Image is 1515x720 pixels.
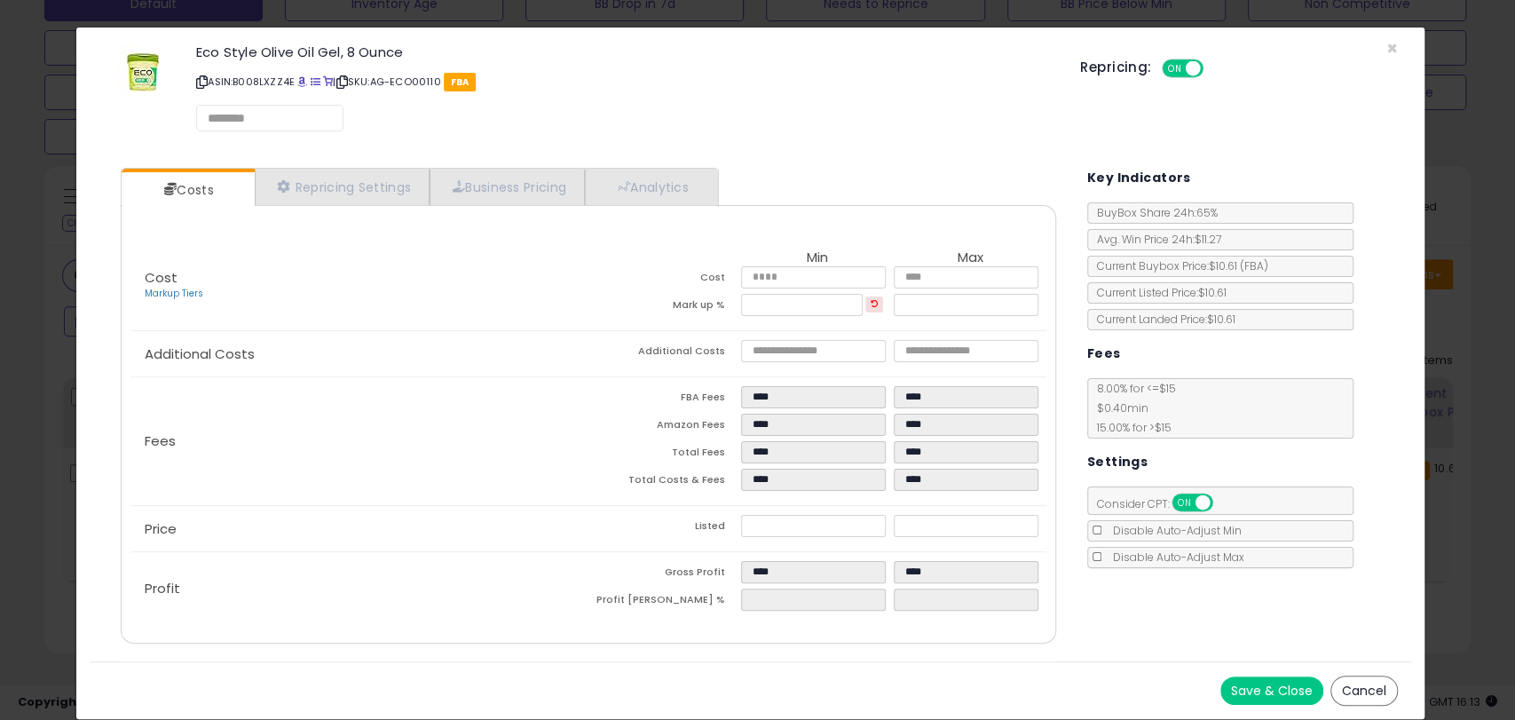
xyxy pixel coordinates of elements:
[1104,523,1242,538] span: Disable Auto-Adjust Min
[588,414,741,441] td: Amazon Fees
[1330,676,1398,706] button: Cancel
[430,169,585,205] a: Business Pricing
[444,73,477,91] span: FBA
[1088,232,1221,247] span: Avg. Win Price 24h: $11.27
[1386,36,1398,61] span: ×
[1087,167,1191,189] h5: Key Indicators
[311,75,320,89] a: All offer listings
[1209,258,1268,273] span: $10.61
[1088,496,1236,511] span: Consider CPT:
[588,294,741,321] td: Mark up %
[1088,258,1268,273] span: Current Buybox Price:
[255,169,430,205] a: Repricing Settings
[741,250,894,266] th: Min
[588,266,741,294] td: Cost
[588,386,741,414] td: FBA Fees
[122,172,253,208] a: Costs
[585,169,716,205] a: Analytics
[1240,258,1268,273] span: ( FBA )
[116,45,170,99] img: 41EOQbkCuXL._SL60_.jpg
[588,441,741,469] td: Total Fees
[1164,61,1187,76] span: ON
[894,250,1046,266] th: Max
[1088,381,1176,435] span: 8.00 % for <= $15
[297,75,307,89] a: BuyBox page
[196,67,1053,96] p: ASIN: B008LXZZ4E | SKU: AG-ECO00110
[1173,495,1195,510] span: ON
[1210,495,1238,510] span: OFF
[1201,61,1229,76] span: OFF
[130,271,588,301] p: Cost
[588,515,741,542] td: Listed
[1088,205,1218,220] span: BuyBox Share 24h: 65%
[145,287,203,300] a: Markup Tiers
[323,75,333,89] a: Your listing only
[196,45,1053,59] h3: Eco Style Olive Oil Gel, 8 Ounce
[1104,550,1244,565] span: Disable Auto-Adjust Max
[1080,60,1151,75] h5: Repricing:
[1087,343,1121,365] h5: Fees
[130,434,588,448] p: Fees
[1088,400,1148,415] span: $0.40 min
[1088,312,1235,327] span: Current Landed Price: $10.61
[130,582,588,596] p: Profit
[130,347,588,361] p: Additional Costs
[588,561,741,589] td: Gross Profit
[588,589,741,616] td: Profit [PERSON_NAME] %
[130,522,588,536] p: Price
[1087,451,1148,473] h5: Settings
[588,469,741,496] td: Total Costs & Fees
[1088,285,1227,300] span: Current Listed Price: $10.61
[1220,676,1323,705] button: Save & Close
[1088,420,1172,435] span: 15.00 % for > $15
[588,340,741,368] td: Additional Costs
